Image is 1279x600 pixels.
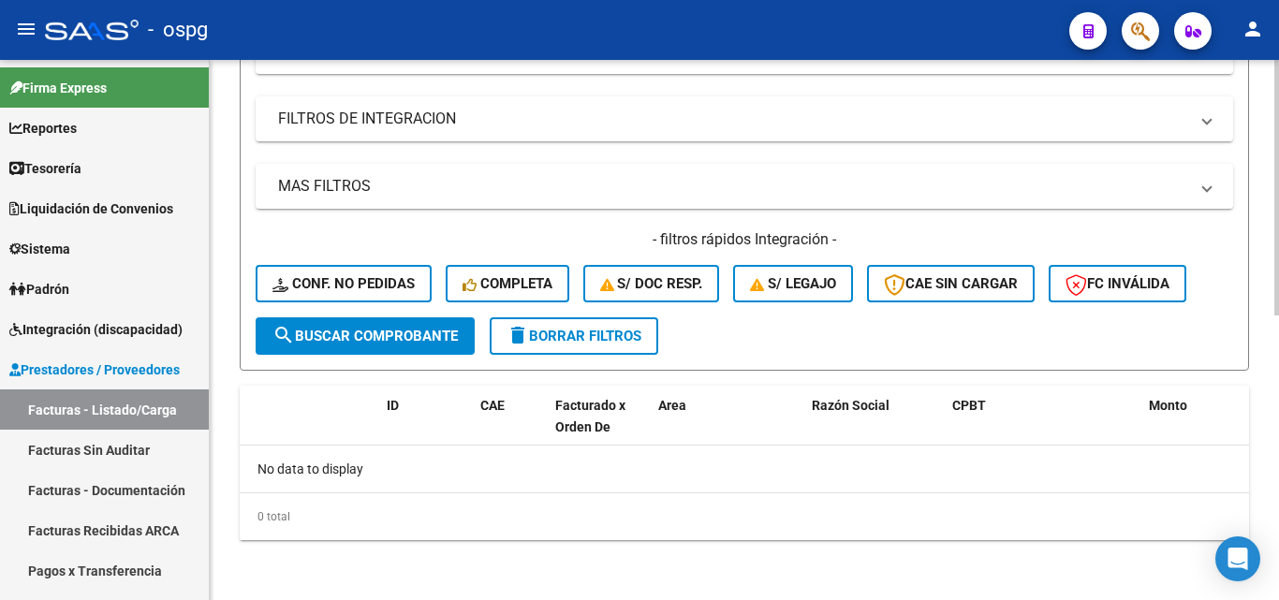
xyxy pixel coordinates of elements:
[240,446,1249,492] div: No data to display
[480,398,505,413] span: CAE
[9,158,81,179] span: Tesorería
[240,493,1249,540] div: 0 total
[9,198,173,219] span: Liquidación de Convenios
[278,176,1188,197] mat-panel-title: MAS FILTROS
[9,239,70,259] span: Sistema
[256,229,1233,250] h4: - filtros rápidos Integración -
[272,328,458,344] span: Buscar Comprobante
[952,398,986,413] span: CPBT
[804,386,945,468] datatable-header-cell: Razón Social
[9,78,107,98] span: Firma Express
[148,9,208,51] span: - ospg
[9,118,77,139] span: Reportes
[555,398,625,434] span: Facturado x Orden De
[658,398,686,413] span: Area
[473,386,548,468] datatable-header-cell: CAE
[1215,536,1260,581] div: Open Intercom Messenger
[387,398,399,413] span: ID
[600,275,703,292] span: S/ Doc Resp.
[583,265,720,302] button: S/ Doc Resp.
[272,324,295,346] mat-icon: search
[507,324,529,346] mat-icon: delete
[1049,265,1186,302] button: FC Inválida
[256,96,1233,141] mat-expansion-panel-header: FILTROS DE INTEGRACION
[1066,275,1169,292] span: FC Inválida
[278,109,1188,129] mat-panel-title: FILTROS DE INTEGRACION
[867,265,1035,302] button: CAE SIN CARGAR
[446,265,569,302] button: Completa
[1149,398,1187,413] span: Monto
[9,279,69,300] span: Padrón
[272,275,415,292] span: Conf. no pedidas
[256,164,1233,209] mat-expansion-panel-header: MAS FILTROS
[463,275,552,292] span: Completa
[548,386,651,468] datatable-header-cell: Facturado x Orden De
[9,319,183,340] span: Integración (discapacidad)
[379,386,473,468] datatable-header-cell: ID
[15,18,37,40] mat-icon: menu
[884,275,1018,292] span: CAE SIN CARGAR
[812,398,889,413] span: Razón Social
[256,265,432,302] button: Conf. no pedidas
[1242,18,1264,40] mat-icon: person
[651,386,777,468] datatable-header-cell: Area
[1141,386,1254,468] datatable-header-cell: Monto
[733,265,853,302] button: S/ legajo
[256,317,475,355] button: Buscar Comprobante
[750,275,836,292] span: S/ legajo
[9,359,180,380] span: Prestadores / Proveedores
[507,328,641,344] span: Borrar Filtros
[490,317,658,355] button: Borrar Filtros
[945,386,1141,468] datatable-header-cell: CPBT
